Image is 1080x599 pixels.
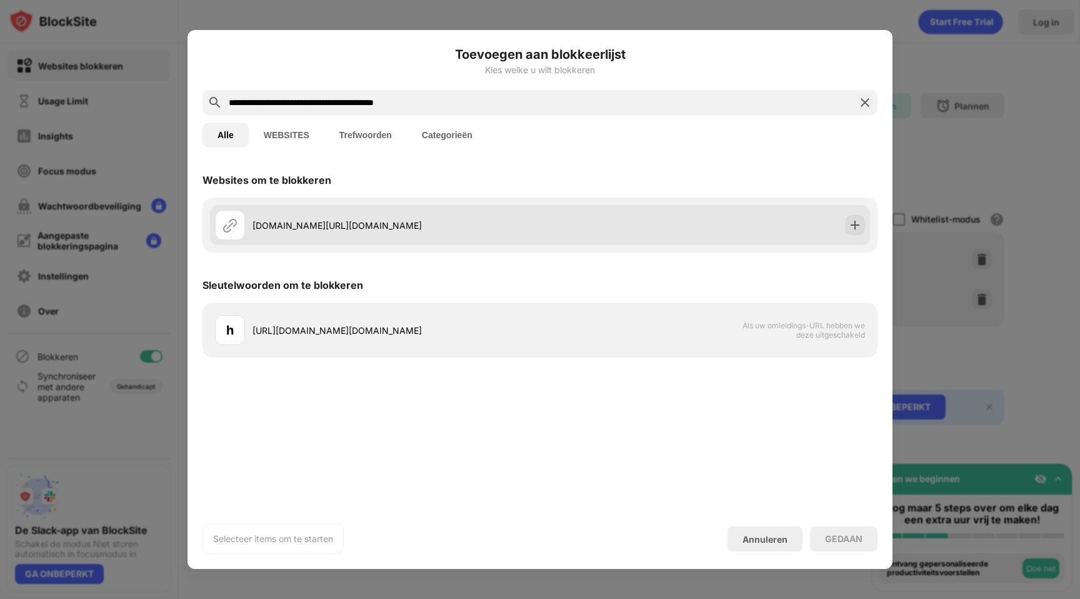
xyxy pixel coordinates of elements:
[252,219,540,232] div: [DOMAIN_NAME][URL][DOMAIN_NAME]
[825,534,862,544] div: GEDAAN
[252,324,540,337] div: [URL][DOMAIN_NAME][DOMAIN_NAME]
[202,123,249,148] button: Alle
[222,218,237,233] img: url.svg
[202,279,363,291] div: Sleutelwoorden om te blokkeren
[202,65,877,75] div: Kies welke u wilt blokkeren
[249,123,324,148] button: WEBSITES
[857,95,872,110] img: search-close
[202,174,331,186] div: Websites om te blokkeren
[226,321,234,340] div: h
[213,533,333,545] div: Selecteer items om te starten
[742,534,787,545] div: Annuleren
[407,123,487,148] button: Categorieën
[324,123,407,148] button: Trefwoorden
[207,95,222,110] img: search.svg
[736,321,865,340] span: Als uw omleidings-URL hebben we deze uitgeschakeld
[202,45,877,64] h6: Toevoegen aan blokkeerlijst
